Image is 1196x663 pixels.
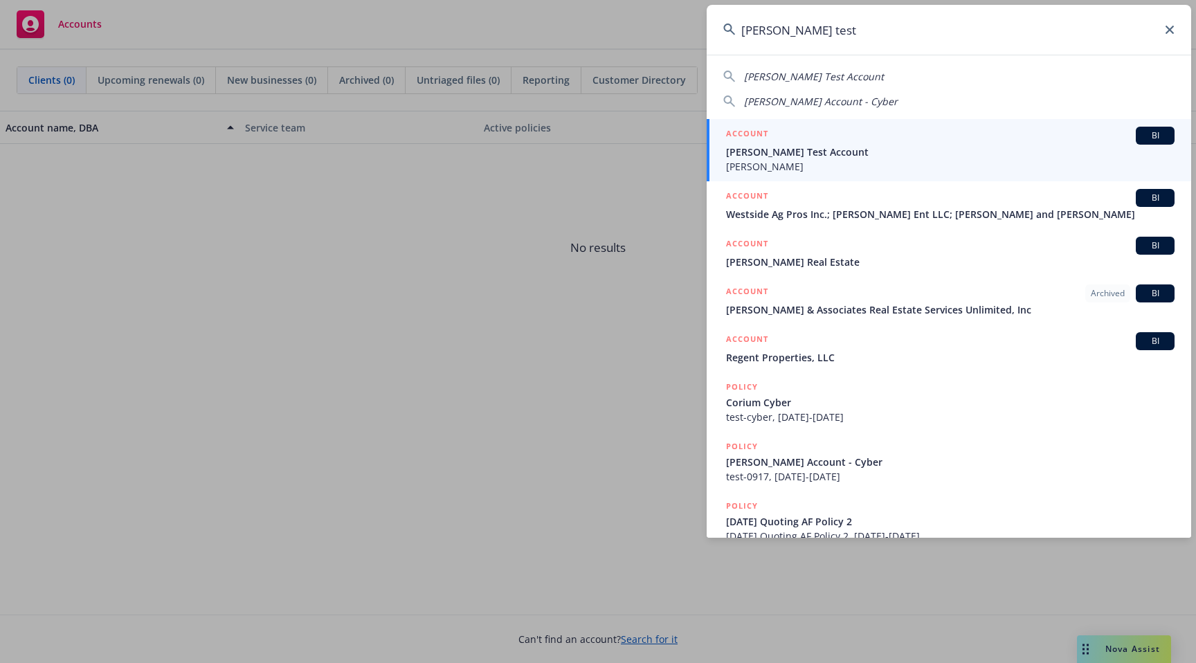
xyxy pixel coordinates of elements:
[726,145,1175,159] span: [PERSON_NAME] Test Account
[707,229,1191,277] a: ACCOUNTBI[PERSON_NAME] Real Estate
[726,514,1175,529] span: [DATE] Quoting AF Policy 2
[1091,287,1125,300] span: Archived
[726,332,768,349] h5: ACCOUNT
[707,181,1191,229] a: ACCOUNTBIWestside Ag Pros Inc.; [PERSON_NAME] Ent LLC; [PERSON_NAME] and [PERSON_NAME]
[707,5,1191,55] input: Search...
[726,284,768,301] h5: ACCOUNT
[726,410,1175,424] span: test-cyber, [DATE]-[DATE]
[726,255,1175,269] span: [PERSON_NAME] Real Estate
[726,380,758,394] h5: POLICY
[726,159,1175,174] span: [PERSON_NAME]
[744,70,884,83] span: [PERSON_NAME] Test Account
[726,127,768,143] h5: ACCOUNT
[707,119,1191,181] a: ACCOUNTBI[PERSON_NAME] Test Account[PERSON_NAME]
[726,499,758,513] h5: POLICY
[726,189,768,206] h5: ACCOUNT
[1141,239,1169,252] span: BI
[707,277,1191,325] a: ACCOUNTArchivedBI[PERSON_NAME] & Associates Real Estate Services Unlimited, Inc
[1141,287,1169,300] span: BI
[1141,192,1169,204] span: BI
[707,325,1191,372] a: ACCOUNTBIRegent Properties, LLC
[1141,129,1169,142] span: BI
[707,372,1191,432] a: POLICYCorium Cybertest-cyber, [DATE]-[DATE]
[726,529,1175,543] span: [DATE] Quoting AF Policy 2, [DATE]-[DATE]
[726,302,1175,317] span: [PERSON_NAME] & Associates Real Estate Services Unlimited, Inc
[1141,335,1169,347] span: BI
[726,439,758,453] h5: POLICY
[726,469,1175,484] span: test-0917, [DATE]-[DATE]
[707,491,1191,551] a: POLICY[DATE] Quoting AF Policy 2[DATE] Quoting AF Policy 2, [DATE]-[DATE]
[726,350,1175,365] span: Regent Properties, LLC
[726,207,1175,221] span: Westside Ag Pros Inc.; [PERSON_NAME] Ent LLC; [PERSON_NAME] and [PERSON_NAME]
[726,455,1175,469] span: [PERSON_NAME] Account - Cyber
[707,432,1191,491] a: POLICY[PERSON_NAME] Account - Cybertest-0917, [DATE]-[DATE]
[726,237,768,253] h5: ACCOUNT
[744,95,898,108] span: [PERSON_NAME] Account - Cyber
[726,395,1175,410] span: Corium Cyber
